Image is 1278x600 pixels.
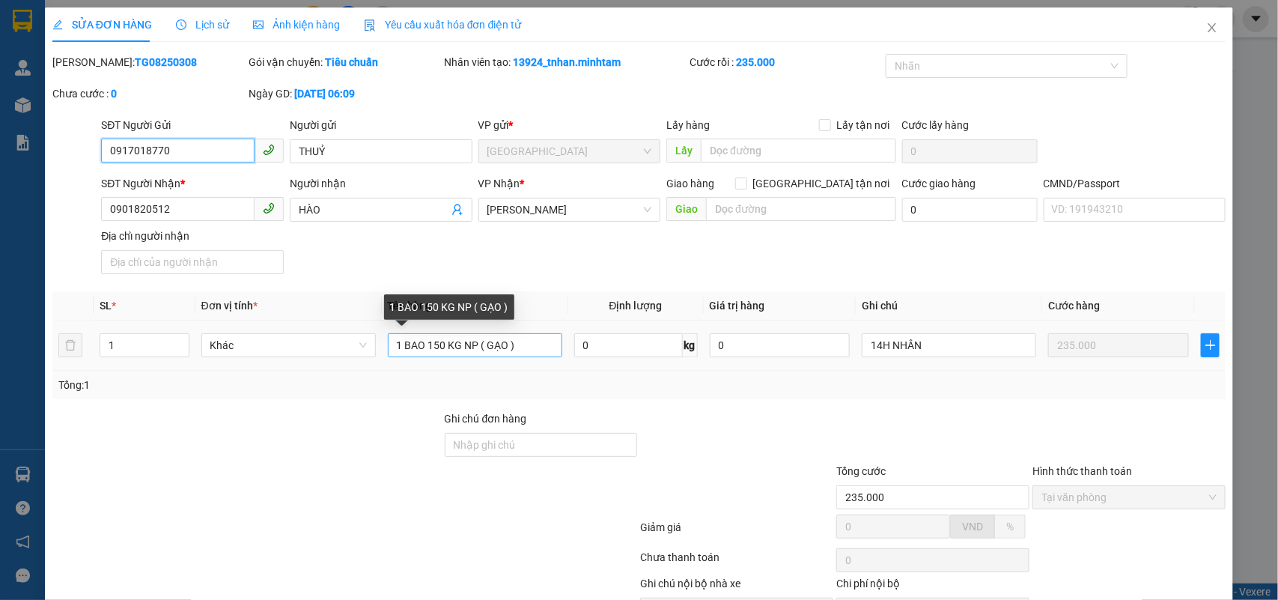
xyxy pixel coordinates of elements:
div: Chưa thanh toán [639,549,836,575]
label: Hình thức thanh toán [1032,465,1132,477]
span: Tổng cước [836,465,886,477]
div: Ghi chú nội bộ nhà xe [640,575,833,598]
span: Decrease Value [172,345,189,357]
b: 13924_tnhan.minhtam [514,56,621,68]
span: up [177,336,186,345]
span: close [1206,22,1218,34]
img: icon [364,19,376,31]
div: Nhân viên tạo: [445,54,687,70]
span: % [1006,521,1014,533]
span: down [177,347,186,356]
span: picture [253,19,264,30]
label: Cước giao hàng [902,178,976,190]
span: plus [1202,339,1219,351]
input: Cước giao hàng [902,198,1038,222]
b: 0 [111,88,117,100]
div: Tổng: 1 [58,377,494,393]
div: SĐT Người Gửi [101,117,284,133]
div: Người gửi [290,117,472,133]
span: SL [100,300,112,312]
span: Cước hàng [1048,300,1100,312]
div: Người nhận [290,175,472,192]
b: [DATE] 06:09 [294,88,355,100]
button: plus [1201,333,1220,357]
div: 1 BAO 150 KG NP ( GẠO ) [384,294,514,320]
div: [PERSON_NAME]: [52,54,246,70]
input: VD: Bàn, Ghế [388,333,562,357]
input: Ghi Chú [862,333,1036,357]
span: Lấy tận nơi [831,117,896,133]
span: Hồ Chí Minh [487,199,652,221]
span: Giá trị hàng [710,300,765,312]
span: [GEOGRAPHIC_DATA] tận nơi [747,175,896,192]
span: Yêu cầu xuất hóa đơn điện tử [364,19,522,31]
button: Close [1191,7,1233,49]
b: TG08250308 [135,56,197,68]
b: Tiêu chuẩn [325,56,378,68]
input: Dọc đường [701,139,896,163]
b: 235.000 [736,56,775,68]
span: Lấy [666,139,701,163]
span: Lịch sử [176,19,229,31]
div: Chưa cước : [52,85,246,102]
input: 0 [1048,333,1189,357]
span: phone [263,144,275,156]
button: delete [58,333,82,357]
span: VND [962,521,983,533]
div: Giảm giá [639,519,836,545]
div: Ngày GD: [249,85,442,102]
div: VP gửi [478,117,661,133]
span: Tại văn phòng [1041,486,1217,509]
span: Đơn vị tính [201,300,258,312]
span: Ảnh kiện hàng [253,19,340,31]
span: kg [683,333,698,357]
div: Cước rồi : [690,54,883,70]
span: Lấy hàng [666,119,710,131]
div: Gói vận chuyển: [249,54,442,70]
span: Khác [210,334,367,357]
span: Tiền Giang [487,140,652,163]
div: SĐT Người Nhận [101,175,284,192]
label: Cước lấy hàng [902,119,970,131]
span: VP Nhận [478,178,520,190]
span: Giao hàng [666,178,714,190]
span: phone [263,202,275,214]
div: Địa chỉ người nhận [101,228,284,244]
span: edit [52,19,63,30]
span: user-add [451,204,463,216]
span: Increase Value [172,334,189,345]
th: Ghi chú [856,291,1042,321]
div: CMND/Passport [1044,175,1226,192]
label: Ghi chú đơn hàng [445,413,527,425]
input: Ghi chú đơn hàng [445,433,638,457]
input: Cước lấy hàng [902,139,1038,163]
input: Địa chỉ của người nhận [101,250,284,274]
div: Chi phí nội bộ [836,575,1029,598]
span: Giao [666,197,706,221]
span: clock-circle [176,19,186,30]
span: SỬA ĐƠN HÀNG [52,19,152,31]
span: Định lượng [609,300,663,312]
input: Dọc đường [706,197,896,221]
